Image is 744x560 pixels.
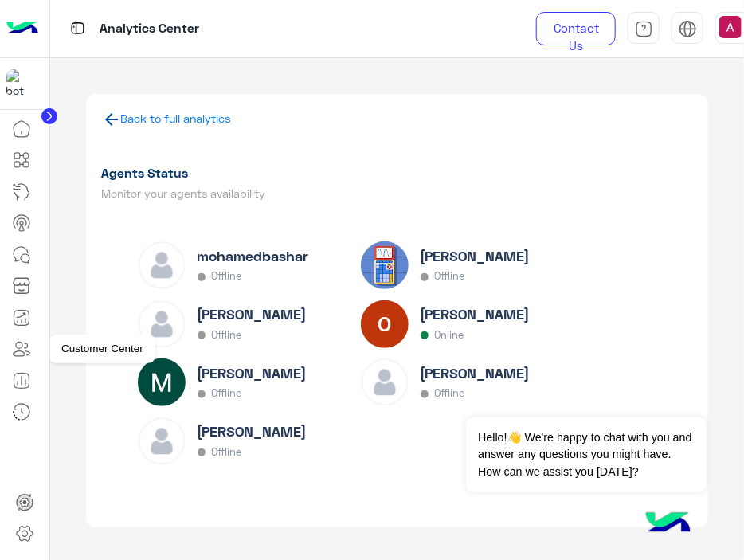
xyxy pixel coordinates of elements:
[102,165,391,181] h1: Agents Status
[6,69,35,98] img: 114004088273201
[211,446,241,458] p: Offline
[198,306,307,323] h6: [PERSON_NAME]
[536,12,616,45] a: Contact Us
[421,365,530,382] h6: [PERSON_NAME]
[211,270,241,282] p: Offline
[466,417,706,492] span: Hello!👋 We're happy to chat with you and answer any questions you might have. How can we assist y...
[211,387,241,399] p: Offline
[719,16,742,38] img: userImage
[211,329,241,341] p: Offline
[679,20,697,38] img: tab
[102,187,391,200] h5: Monitor your agents availability
[421,306,530,323] h6: [PERSON_NAME]
[6,12,38,45] img: Logo
[635,20,653,38] img: tab
[421,248,530,264] h6: [PERSON_NAME]
[434,270,464,282] p: Offline
[434,329,464,341] p: Online
[198,365,307,382] h6: [PERSON_NAME]
[434,387,464,399] p: Offline
[100,18,199,40] p: Analytics Center
[198,248,309,264] h6: mohamedbashar
[628,12,660,45] a: tab
[121,112,232,125] a: Back to full analytics
[640,496,696,552] img: hulul-logo.png
[49,335,155,363] div: Customer Center
[198,423,307,440] h6: [PERSON_NAME]
[68,18,88,38] img: tab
